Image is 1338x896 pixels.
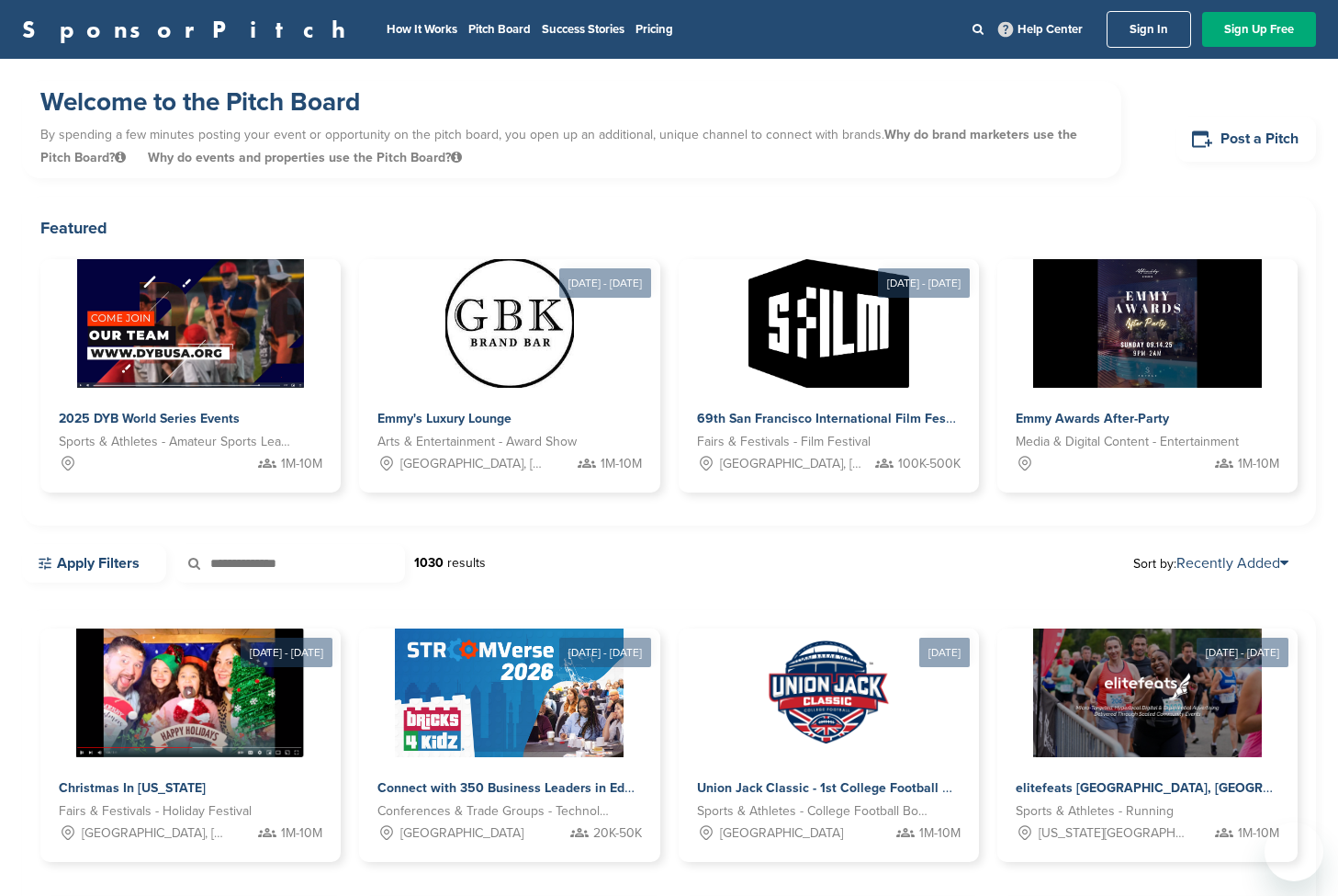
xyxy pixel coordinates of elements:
[40,85,1103,119] h1: Welcome to the Pitch Board
[1197,638,1288,667] div: [DATE] - [DATE]
[377,411,512,426] span: Emmy's Luxury Lounge
[22,17,357,41] a: SponsorPitch
[997,259,1298,493] a: Sponsorpitch & Emmy Awards After-Party Media & Digital Content - Entertainment 1M-10M
[40,119,1103,174] p: By spending a few minutes posting your event or opportunity on the pitch board, you open up an ad...
[468,22,531,37] a: Pitch Board
[878,268,970,298] div: [DATE] - [DATE]
[1033,629,1262,757] img: Sponsorpitch &
[1202,12,1316,47] a: Sign Up Free
[720,823,843,844] span: [GEOGRAPHIC_DATA]
[59,780,206,796] span: Christmas In [US_STATE]
[995,18,1086,40] a: Help Center
[748,259,909,388] img: Sponsorpitch &
[1016,411,1169,426] span: Emmy Awards After-Party
[281,454,322,474] span: 1M-10M
[1176,117,1316,162] a: Post a Pitch
[1016,801,1174,822] span: Sports & Athletes - Running
[377,801,613,822] span: Conferences & Trade Groups - Technology
[59,801,252,822] span: Fairs & Festivals - Holiday Festival
[76,629,306,757] img: Sponsorpitch &
[241,638,332,667] div: [DATE] - [DATE]
[1265,822,1323,881] iframe: Button to launch messaging window
[82,823,230,844] span: [GEOGRAPHIC_DATA], [GEOGRAPHIC_DATA]
[59,432,295,452] span: Sports & Athletes - Amateur Sports Leagues
[764,629,893,757] img: Sponsorpitch &
[697,411,972,426] span: 69th San Francisco International Film Festival
[59,411,240,426] span: 2025 DYB World Series Events
[395,629,624,757] img: Sponsorpitch &
[400,823,523,844] span: [GEOGRAPHIC_DATA]
[559,638,651,667] div: [DATE] - [DATE]
[359,230,659,493] a: [DATE] - [DATE] Sponsorpitch & Emmy's Luxury Lounge Arts & Entertainment - Award Show [GEOGRAPHIC...
[919,638,970,667] div: [DATE]
[40,259,341,493] a: Sponsorpitch & 2025 DYB World Series Events Sports & Athletes - Amateur Sports Leagues 1M-10M
[1039,823,1187,844] span: [US_STATE][GEOGRAPHIC_DATA], [GEOGRAPHIC_DATA]
[377,780,789,796] span: Connect with 350 Business Leaders in Education | StroomVerse 2026
[22,544,166,583] a: Apply Filters
[679,599,979,862] a: [DATE] Sponsorpitch & Union Jack Classic - 1st College Football Game at [GEOGRAPHIC_DATA] Sports ...
[40,215,1298,241] h2: Featured
[414,555,444,571] strong: 1030
[40,599,341,862] a: [DATE] - [DATE] Sponsorpitch & Christmas In [US_STATE] Fairs & Festivals - Holiday Festival [GEOG...
[919,823,961,844] span: 1M-10M
[593,823,642,844] span: 20K-50K
[1238,823,1279,844] span: 1M-10M
[387,22,457,37] a: How It Works
[635,22,673,37] a: Pricing
[679,230,979,493] a: [DATE] - [DATE] Sponsorpitch & 69th San Francisco International Film Festival Fairs & Festivals -...
[447,555,486,571] span: results
[697,780,1128,796] span: Union Jack Classic - 1st College Football Game at [GEOGRAPHIC_DATA]
[1107,11,1191,48] a: Sign In
[1033,259,1262,388] img: Sponsorpitch &
[1016,432,1239,452] span: Media & Digital Content - Entertainment
[1238,454,1279,474] span: 1M-10M
[148,150,462,165] span: Why do events and properties use the Pitch Board?
[281,823,322,844] span: 1M-10M
[697,432,871,452] span: Fairs & Festivals - Film Festival
[997,599,1298,862] a: [DATE] - [DATE] Sponsorpitch & elitefeats [GEOGRAPHIC_DATA], [GEOGRAPHIC_DATA] and Northeast Even...
[559,268,651,298] div: [DATE] - [DATE]
[359,599,659,862] a: [DATE] - [DATE] Sponsorpitch & Connect with 350 Business Leaders in Education | StroomVerse 2026 ...
[445,259,574,388] img: Sponsorpitch &
[720,454,869,474] span: [GEOGRAPHIC_DATA], [GEOGRAPHIC_DATA]
[1176,554,1288,573] a: Recently Added
[601,454,642,474] span: 1M-10M
[1133,556,1288,571] span: Sort by:
[898,454,961,474] span: 100K-500K
[377,432,577,452] span: Arts & Entertainment - Award Show
[77,259,304,388] img: Sponsorpitch &
[542,22,624,37] a: Success Stories
[400,454,549,474] span: [GEOGRAPHIC_DATA], [GEOGRAPHIC_DATA]
[697,801,933,822] span: Sports & Athletes - College Football Bowl Games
